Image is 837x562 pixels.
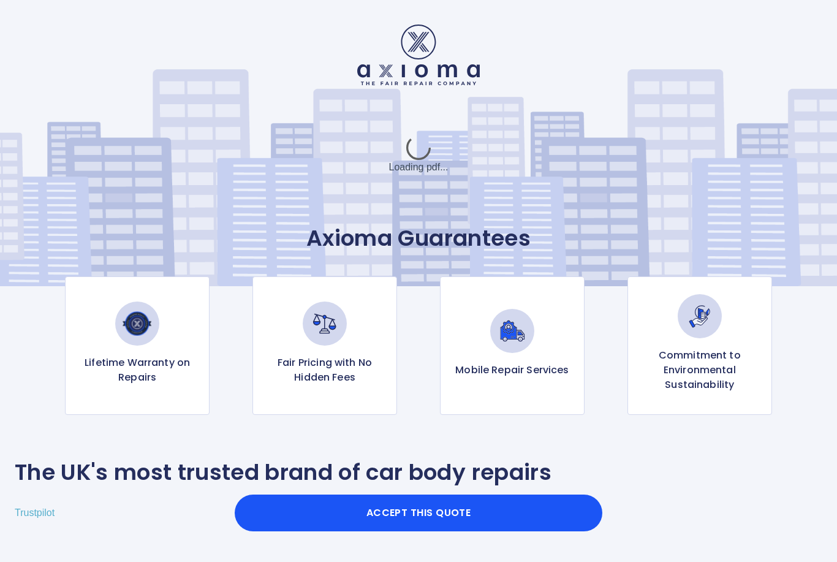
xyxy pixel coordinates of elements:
[455,363,569,378] p: Mobile Repair Services
[303,302,347,346] img: Fair Pricing with No Hidden Fees
[490,309,534,353] img: Mobile Repair Services
[15,507,55,518] a: Trustpilot
[15,225,822,252] p: Axioma Guarantees
[15,459,551,486] p: The UK's most trusted brand of car body repairs
[235,495,602,531] button: Accept this Quote
[115,302,159,346] img: Lifetime Warranty on Repairs
[678,294,722,338] img: Commitment to Environmental Sustainability
[263,355,387,385] p: Fair Pricing with No Hidden Fees
[327,124,510,186] div: Loading pdf...
[357,25,480,85] img: Logo
[638,348,762,392] p: Commitment to Environmental Sustainability
[75,355,199,385] p: Lifetime Warranty on Repairs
